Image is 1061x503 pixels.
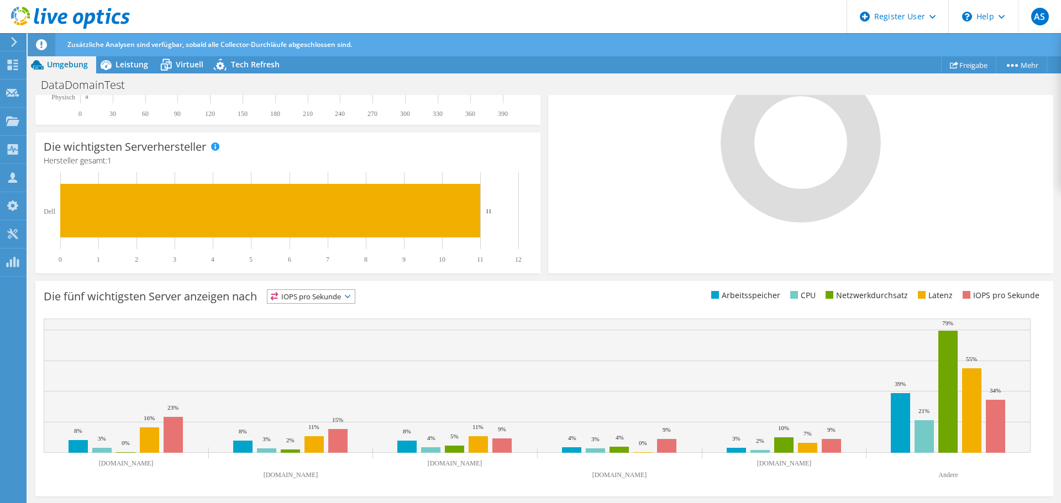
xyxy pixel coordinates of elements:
span: Virtuell [176,59,203,70]
text: [DOMAIN_NAME] [264,471,318,479]
text: 9 [402,256,406,263]
li: IOPS pro Sekunde [960,289,1039,301]
text: 5 [249,256,253,263]
text: 15% [332,416,343,423]
text: Dell [44,208,55,215]
text: Andere [938,471,958,479]
text: 39% [895,380,906,387]
text: 21% [918,407,929,414]
span: Umgebung [47,59,88,70]
text: 120 [205,110,215,118]
text: Physisch [51,93,75,101]
text: [DOMAIN_NAME] [428,459,482,467]
text: 5% [450,433,459,440]
text: 0 [86,94,88,100]
text: 9% [663,426,671,433]
text: 9% [498,426,506,432]
li: Latenz [915,289,953,301]
text: 10% [778,425,789,431]
text: 180 [270,110,280,118]
text: 12 [515,256,522,263]
text: 3% [98,435,106,442]
text: 3% [732,435,740,442]
span: IOPS pro Sekunde [267,290,355,303]
text: 360 [465,110,475,118]
text: 0% [122,440,130,446]
text: 90 [174,110,181,118]
text: 4% [427,435,435,441]
span: Tech Refresh [231,59,280,70]
text: 330 [433,110,443,118]
h1: DataDomainTest [36,79,142,91]
text: 300 [400,110,410,118]
text: 210 [303,110,313,118]
text: 4% [568,435,576,441]
text: 0% [639,440,647,446]
text: 11% [308,423,319,430]
li: Arbeitsspeicher [708,289,780,301]
text: 7 [326,256,329,263]
text: 8% [239,428,247,435]
text: 2% [756,437,764,444]
text: 4% [616,434,624,441]
text: 0 [59,256,62,263]
svg: \n [962,12,972,22]
a: Freigabe [941,56,996,73]
text: 2% [286,437,295,443]
text: 150 [238,110,248,118]
text: 34% [990,387,1001,394]
text: 9% [827,426,836,433]
text: 11% [472,423,484,430]
text: 270 [367,110,377,118]
text: 0 [78,110,82,118]
text: 6 [288,256,291,263]
text: 2 [135,256,138,263]
text: 240 [335,110,345,118]
text: 4 [211,256,214,263]
text: 3 [173,256,176,263]
text: 8 [364,256,367,263]
text: 1 [97,256,100,263]
li: Netzwerkdurchsatz [823,289,908,301]
a: Mehr [996,56,1047,73]
span: Zusätzliche Analysen sind verfügbar, sobald alle Collector-Durchläufe abgeschlossen sind. [67,40,352,49]
text: [DOMAIN_NAME] [757,459,812,467]
text: 3% [262,436,271,442]
span: Leistung [115,59,148,70]
h3: Die wichtigsten Serverhersteller [44,141,206,153]
text: 11 [486,208,492,214]
span: 1 [107,155,112,166]
text: 11 [477,256,484,263]
text: 8% [403,428,411,435]
text: 30 [109,110,116,118]
li: CPU [787,289,816,301]
text: 10 [439,256,445,263]
text: 60 [142,110,149,118]
text: [DOMAIN_NAME] [592,471,647,479]
text: 390 [498,110,508,118]
text: 16% [144,415,155,421]
span: AS [1031,8,1049,25]
text: 79% [942,320,953,326]
text: 7% [803,430,812,437]
text: 3% [591,436,600,442]
text: 23% [167,404,178,411]
text: [DOMAIN_NAME] [99,459,154,467]
h4: Hersteller gesamt: [44,155,532,167]
text: 8% [74,427,82,434]
text: 55% [966,356,977,362]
